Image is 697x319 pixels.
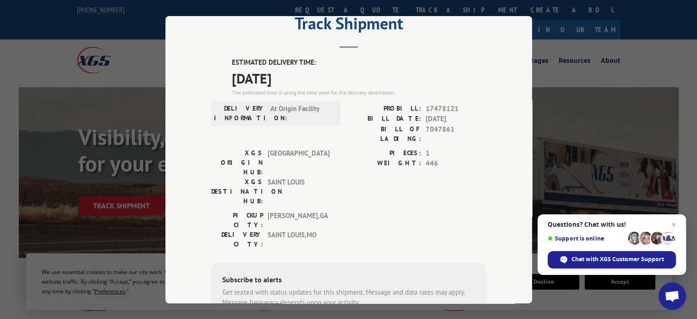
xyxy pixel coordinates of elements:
[222,274,475,287] div: Subscribe to alerts
[211,148,263,177] label: XGS ORIGIN HUB:
[222,287,475,308] div: Get texted with status updates for this shipment. Message and data rates may apply. Message frequ...
[214,103,266,123] label: DELIVERY INFORMATION:
[426,114,486,124] span: [DATE]
[268,210,329,229] span: [PERSON_NAME] , GA
[349,124,421,143] label: BILL OF LADING:
[211,229,263,249] label: DELIVERY CITY:
[548,221,676,228] span: Questions? Chat with us!
[349,148,421,158] label: PIECES:
[211,177,263,206] label: XGS DESTINATION HUB:
[349,103,421,114] label: PROBILL:
[268,148,329,177] span: [GEOGRAPHIC_DATA]
[659,282,686,310] div: Open chat
[349,114,421,124] label: BILL DATE:
[426,103,486,114] span: 17478121
[270,103,332,123] span: At Origin Facility
[268,229,329,249] span: SAINT LOUIS , MO
[426,158,486,169] span: 446
[232,88,486,96] div: The estimated time is using the time zone for the delivery destination.
[211,17,486,34] h2: Track Shipment
[548,235,625,242] span: Support is online
[232,57,486,68] label: ESTIMATED DELIVERY TIME:
[426,148,486,158] span: 1
[232,67,486,88] span: [DATE]
[548,251,676,269] div: Chat with XGS Customer Support
[211,210,263,229] label: PICKUP CITY:
[349,158,421,169] label: WEIGHT:
[268,177,329,206] span: SAINT LOUIS
[426,124,486,143] span: 7047861
[668,219,679,230] span: Close chat
[571,255,664,263] span: Chat with XGS Customer Support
